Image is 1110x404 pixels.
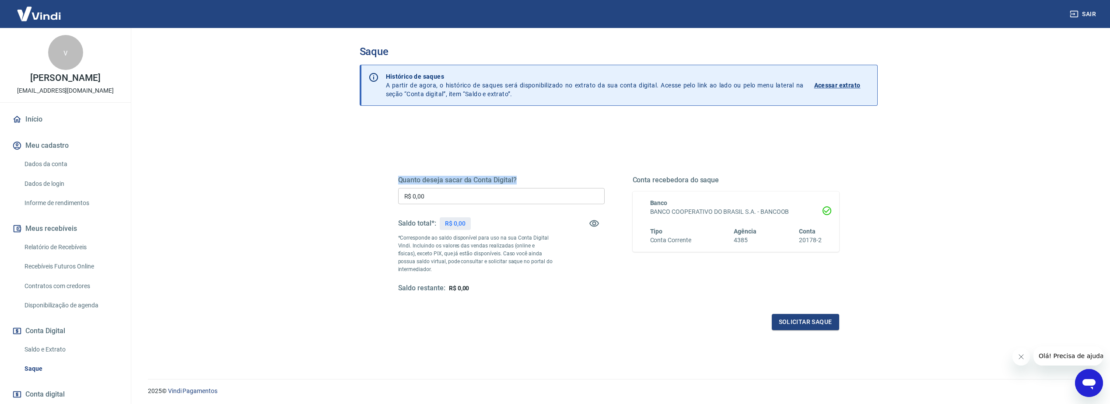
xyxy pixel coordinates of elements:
a: Dados da conta [21,155,120,173]
span: Agência [734,228,756,235]
h5: Saldo restante: [398,284,445,293]
a: Informe de rendimentos [21,194,120,212]
button: Meu cadastro [11,136,120,155]
a: Disponibilização de agenda [21,296,120,314]
p: Acessar extrato [814,81,861,90]
div: v [48,35,83,70]
iframe: Fechar mensagem [1012,348,1030,366]
h3: Saque [360,45,878,58]
img: Vindi [11,0,67,27]
a: Acessar extrato [814,72,870,98]
button: Meus recebíveis [11,219,120,238]
h6: 4385 [734,236,756,245]
h5: Saldo total*: [398,219,436,228]
h5: Conta recebedora do saque [633,176,839,185]
p: A partir de agora, o histórico de saques será disponibilizado no extrato da sua conta digital. Ac... [386,72,804,98]
iframe: Botão para abrir a janela de mensagens [1075,369,1103,397]
a: Saldo e Extrato [21,341,120,359]
p: [PERSON_NAME] [30,73,100,83]
span: Conta [799,228,816,235]
a: Conta digital [11,385,120,404]
span: Tipo [650,228,663,235]
a: Recebíveis Futuros Online [21,258,120,275]
span: R$ 0,00 [449,285,469,292]
span: Olá! Precisa de ajuda? [5,6,74,13]
iframe: Mensagem da empresa [1033,346,1103,366]
p: *Corresponde ao saldo disponível para uso na sua Conta Digital Vindi. Incluindo os valores das ve... [398,234,553,273]
a: Início [11,110,120,129]
p: 2025 © [148,387,1089,396]
p: R$ 0,00 [445,219,466,228]
a: Contratos com credores [21,277,120,295]
a: Relatório de Recebíveis [21,238,120,256]
button: Conta Digital [11,321,120,341]
a: Vindi Pagamentos [168,387,217,394]
h6: Conta Corrente [650,236,691,245]
button: Sair [1068,6,1099,22]
h5: Quanto deseja sacar da Conta Digital? [398,176,605,185]
a: Dados de login [21,175,120,193]
p: Histórico de saques [386,72,804,81]
a: Saque [21,360,120,378]
span: Conta digital [25,388,65,401]
h6: 20178-2 [799,236,822,245]
button: Solicitar saque [772,314,839,330]
span: Banco [650,199,668,206]
p: [EMAIL_ADDRESS][DOMAIN_NAME] [17,86,114,95]
h6: BANCO COOPERATIVO DO BRASIL S.A. - BANCOOB [650,207,822,216]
